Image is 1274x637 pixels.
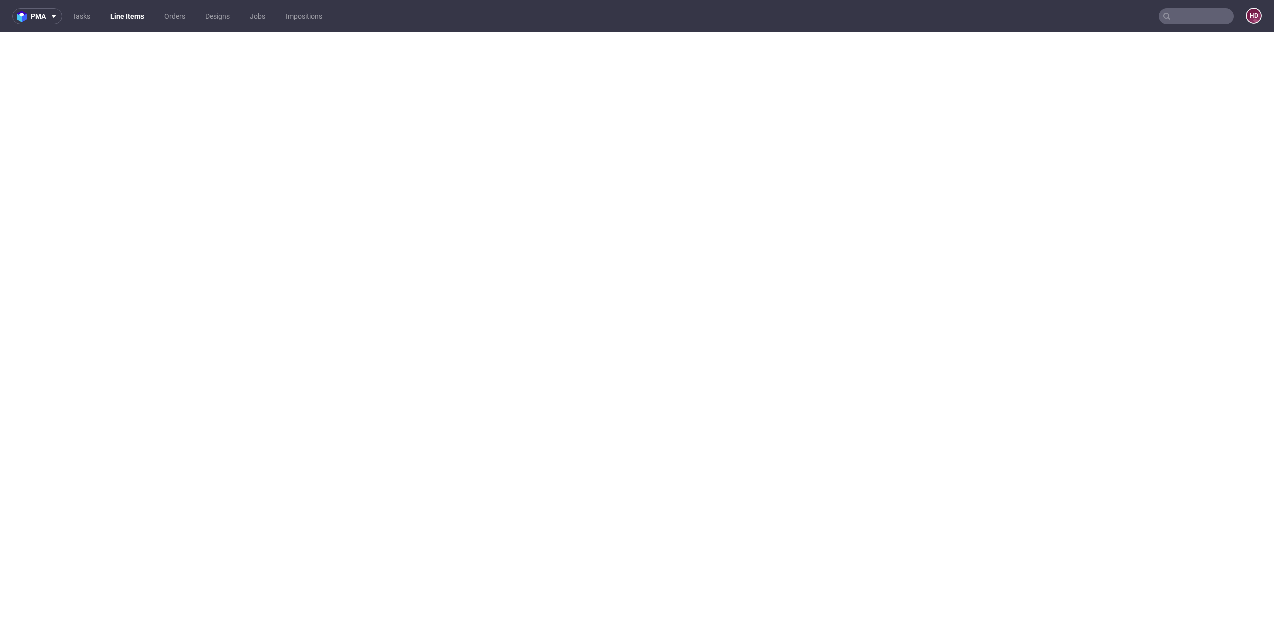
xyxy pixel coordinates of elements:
figcaption: HD [1247,9,1261,23]
a: Line Items [104,8,150,24]
button: pma [12,8,62,24]
img: logo [17,11,31,22]
a: Orders [158,8,191,24]
a: Designs [199,8,236,24]
a: Jobs [244,8,271,24]
a: Impositions [279,8,328,24]
a: Tasks [66,8,96,24]
span: pma [31,13,46,20]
